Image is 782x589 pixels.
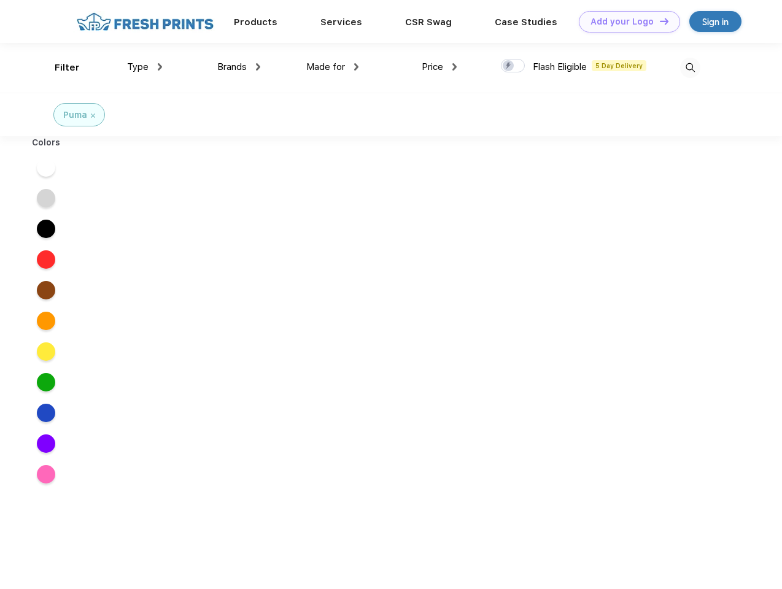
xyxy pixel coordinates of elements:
[158,63,162,71] img: dropdown.png
[63,109,87,121] div: Puma
[234,17,277,28] a: Products
[590,17,654,27] div: Add your Logo
[320,17,362,28] a: Services
[422,61,443,72] span: Price
[680,58,700,78] img: desktop_search.svg
[91,114,95,118] img: filter_cancel.svg
[405,17,452,28] a: CSR Swag
[73,11,217,33] img: fo%20logo%202.webp
[702,15,729,29] div: Sign in
[127,61,149,72] span: Type
[660,18,668,25] img: DT
[592,60,646,71] span: 5 Day Delivery
[217,61,247,72] span: Brands
[354,63,358,71] img: dropdown.png
[452,63,457,71] img: dropdown.png
[306,61,345,72] span: Made for
[256,63,260,71] img: dropdown.png
[533,61,587,72] span: Flash Eligible
[689,11,741,32] a: Sign in
[23,136,70,149] div: Colors
[55,61,80,75] div: Filter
